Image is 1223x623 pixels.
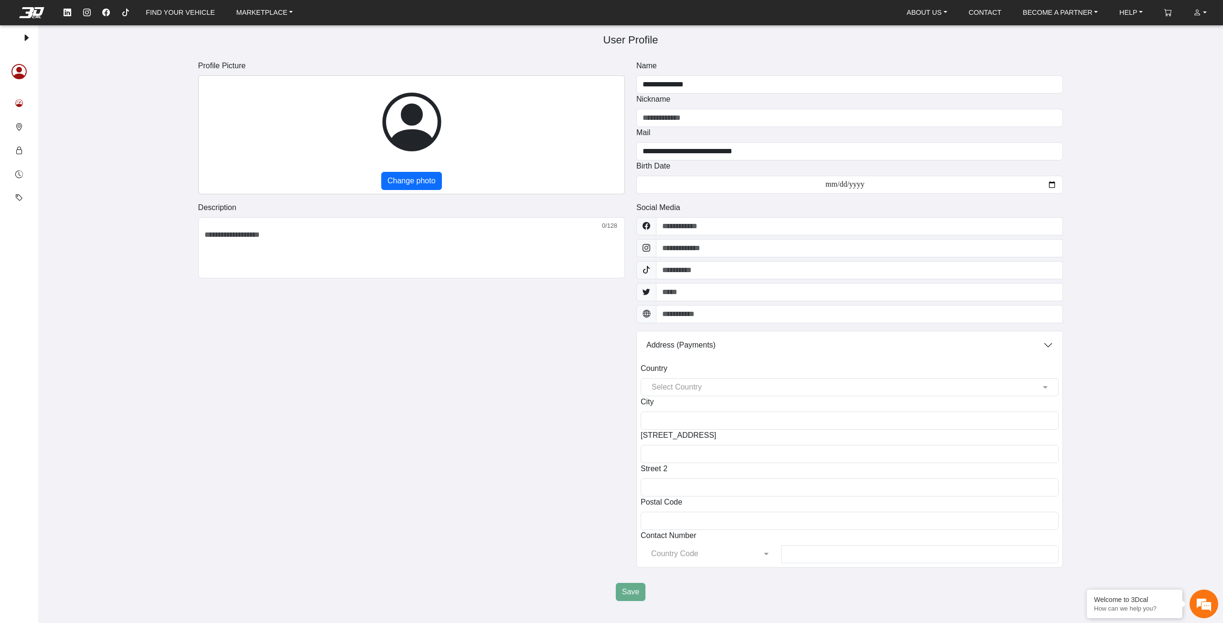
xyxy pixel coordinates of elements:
[965,4,1005,21] a: CONTACT
[1094,596,1175,603] div: Welcome to 3Dcal
[637,331,1062,359] button: Address (Payments)
[11,49,25,63] div: Navigation go back
[381,172,442,190] button: Change photo
[1094,605,1175,612] p: How can we help you?
[636,202,680,213] label: Social Media
[636,94,670,105] label: Nickname
[198,60,246,72] label: Profile Picture
[641,530,697,541] label: Contact Number
[55,112,132,203] span: We're online!
[641,496,682,508] label: Postal Code
[1116,4,1147,21] a: HELP
[198,202,236,213] label: Description
[641,463,667,475] label: Street 2
[54,32,1207,49] h5: User Profile
[123,282,182,312] div: Articles
[641,378,1059,396] ng-select: Select your residency Country
[1019,4,1102,21] a: BECOME A PARTNER
[641,396,654,408] label: City
[641,363,667,374] label: Country
[636,127,650,138] label: Mail
[5,299,64,306] span: Conversation
[64,50,175,63] div: Chat with us now
[5,249,182,282] textarea: Type your message and hit 'Enter'
[233,4,297,21] a: MARKETPLACE
[600,221,619,230] small: 0/128
[903,4,951,21] a: ABOUT US
[157,5,180,28] div: Minimize live chat window
[142,4,218,21] a: FIND YOUR VEHICLE
[636,160,670,172] label: Birth Date
[64,282,123,312] div: FAQs
[641,430,716,441] label: [STREET_ADDRESS]
[636,60,657,72] label: Name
